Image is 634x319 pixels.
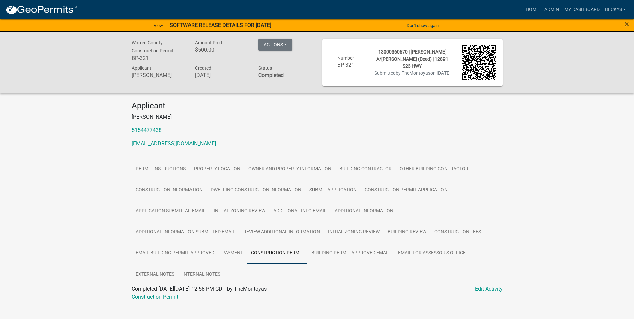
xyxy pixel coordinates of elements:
a: Review Additional Information [239,222,324,243]
a: Construction Permit [132,294,178,300]
a: Submit Application [305,180,361,201]
a: Construction Information [132,180,207,201]
p: [PERSON_NAME] [132,113,503,121]
h4: Applicant [132,101,503,111]
a: External Notes [132,264,178,285]
a: Owner and Property Information [244,158,335,180]
a: Permit Instructions [132,158,190,180]
h6: BP-321 [132,55,185,61]
a: Email Building Permit Approved [132,243,218,264]
span: × [625,19,629,29]
span: Completed [DATE][DATE] 12:58 PM CDT by TheMontoyas [132,286,267,292]
a: Property Location [190,158,244,180]
span: Submitted on [DATE] [374,70,451,76]
button: Actions [258,39,292,51]
a: Payment [218,243,247,264]
span: Status [258,65,272,71]
a: Initial Zoning Review [210,201,269,222]
a: Construction Fees [430,222,485,243]
span: Warren County Construction Permit [132,40,173,54]
a: Other Building Contractor [396,158,472,180]
span: Number [337,55,354,61]
span: 13000360670 | [PERSON_NAME] A/[PERSON_NAME] (Deed) | 12891 S23 HWY [376,49,448,69]
h6: [DATE] [195,72,248,78]
a: Edit Activity [475,285,503,293]
a: Home [523,3,542,16]
a: Admin [542,3,562,16]
a: Building Permit Approved Email [307,243,394,264]
button: Close [625,20,629,28]
a: Construction Permit Application [361,180,452,201]
span: Applicant [132,65,151,71]
img: QR code [462,45,496,80]
a: Additional Info Email [269,201,331,222]
span: Created [195,65,211,71]
button: Don't show again [404,20,441,31]
a: Email for Assessor's Office [394,243,470,264]
a: Additional Information [331,201,397,222]
a: Building Contractor [335,158,396,180]
a: My Dashboard [562,3,602,16]
a: beckys [602,3,629,16]
a: Construction Permit [247,243,307,264]
h6: BP-321 [329,62,363,68]
a: Initial Zoning Review [324,222,384,243]
a: [EMAIL_ADDRESS][DOMAIN_NAME] [132,140,216,147]
a: Dwelling Construction Information [207,180,305,201]
a: 5154477438 [132,127,162,133]
strong: SOFTWARE RELEASE DETAILS FOR [DATE] [170,22,271,28]
h6: $500.00 [195,47,248,53]
h6: [PERSON_NAME] [132,72,185,78]
a: Application Submittal Email [132,201,210,222]
span: by TheMontoyas [396,70,430,76]
span: Amount Paid [195,40,222,45]
a: View [151,20,166,31]
strong: Completed [258,72,284,78]
a: Internal Notes [178,264,224,285]
a: Building Review [384,222,430,243]
a: Additional Information Submitted Email [132,222,239,243]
